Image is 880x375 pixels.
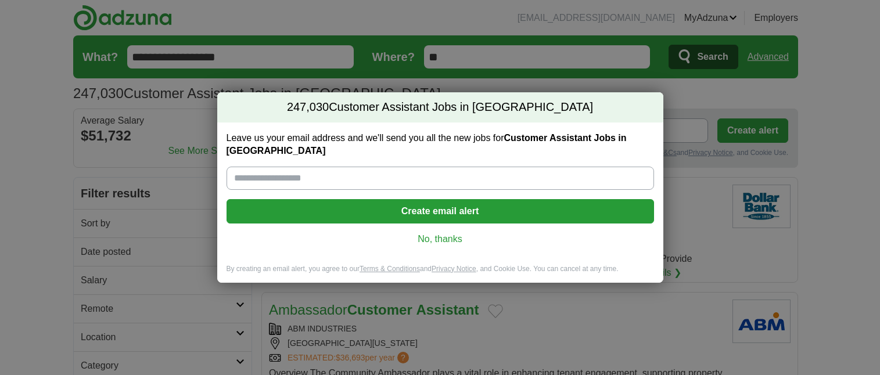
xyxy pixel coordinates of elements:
div: By creating an email alert, you agree to our and , and Cookie Use. You can cancel at any time. [217,264,663,283]
h2: Customer Assistant Jobs in [GEOGRAPHIC_DATA] [217,92,663,122]
a: No, thanks [236,233,645,246]
span: 247,030 [287,99,329,116]
button: Create email alert [227,199,654,223]
a: Terms & Conditions [360,265,420,273]
strong: Customer Assistant Jobs in [GEOGRAPHIC_DATA] [227,133,627,156]
a: Privacy Notice [432,265,476,273]
label: Leave us your email address and we'll send you all the new jobs for [227,132,654,157]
